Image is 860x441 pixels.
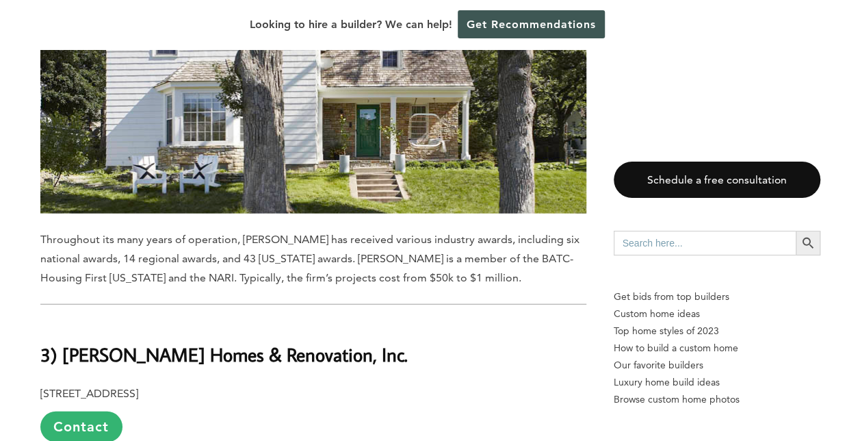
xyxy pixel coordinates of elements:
[614,323,820,340] a: Top home styles of 2023
[614,374,820,391] a: Luxury home build ideas
[458,10,605,38] a: Get Recommendations
[614,288,820,305] p: Get bids from top builders
[614,305,820,323] a: Custom home ideas
[40,233,579,284] span: Throughout its many years of operation, [PERSON_NAME] has received various industry awards, inclu...
[40,342,408,366] b: 3) [PERSON_NAME] Homes & Renovation, Inc.
[614,340,820,357] a: How to build a custom home
[614,231,796,255] input: Search here...
[800,236,816,251] svg: Search
[614,357,820,374] a: Our favorite builders
[614,162,820,198] a: Schedule a free consultation
[614,391,820,408] a: Browse custom home photos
